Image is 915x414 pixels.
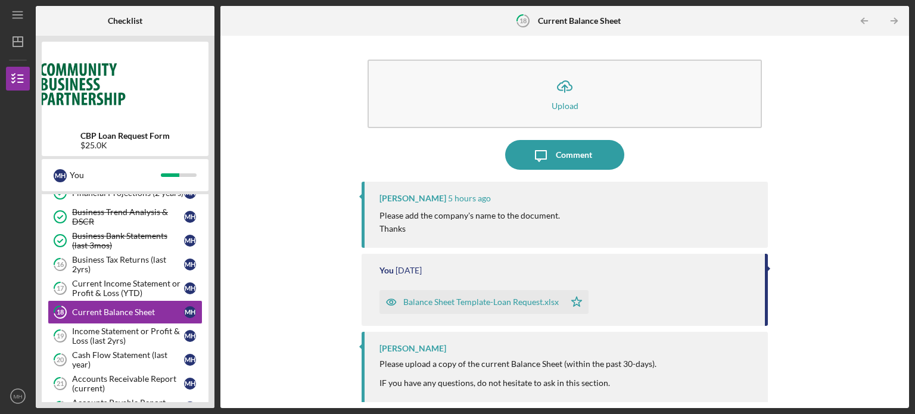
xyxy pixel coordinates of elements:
p: Thanks [379,222,560,235]
tspan: 20 [57,356,64,364]
div: M H [184,330,196,342]
div: [PERSON_NAME] [379,194,446,203]
div: M H [184,211,196,223]
div: Current Balance Sheet [72,307,184,317]
b: Current Balance Sheet [538,16,621,26]
text: MH [14,393,23,400]
a: 21Accounts Receivable Report (current)MH [48,372,203,396]
a: 20Cash Flow Statement (last year)MH [48,348,203,372]
div: Business Trend Analysis & DSCR [72,207,184,226]
button: Upload [368,60,762,128]
a: 18Current Balance SheetMH [48,300,203,324]
div: Accounts Receivable Report (current) [72,374,184,393]
div: Current Income Statement or Profit & Loss (YTD) [72,279,184,298]
tspan: 18 [519,17,527,24]
a: 16Business Tax Returns (last 2yrs)MH [48,253,203,276]
div: Comment [556,140,592,170]
tspan: 19 [57,332,64,340]
div: Cash Flow Statement (last year) [72,350,184,369]
div: $25.0K [80,141,170,150]
b: Checklist [108,16,142,26]
div: M H [184,282,196,294]
div: Please upload a copy of the current Balance Sheet (within the past 30-days). [379,359,656,369]
div: M H [184,235,196,247]
div: Upload [552,101,578,110]
button: Balance Sheet Template-Loan Request.xlsx [379,290,589,314]
tspan: 17 [57,285,64,292]
div: M H [54,169,67,182]
tspan: 21 [57,380,64,388]
tspan: 16 [57,261,64,269]
button: Comment [505,140,624,170]
div: M H [184,378,196,390]
div: Business Tax Returns (last 2yrs) [72,255,184,274]
div: M H [184,306,196,318]
div: M H [184,259,196,270]
b: CBP Loan Request Form [80,131,170,141]
a: Business Bank Statements (last 3mos)MH [48,229,203,253]
div: M H [184,401,196,413]
div: IF you have any questions, do not hesitate to ask in this section. [379,378,656,388]
a: 19Income Statement or Profit & Loss (last 2yrs)MH [48,324,203,348]
img: Product logo [42,48,208,119]
div: You [379,266,394,275]
p: Please add the company's name to the document. [379,209,560,222]
tspan: 18 [57,309,64,316]
div: [PERSON_NAME] [379,344,446,353]
button: MH [6,384,30,408]
div: M H [184,354,196,366]
time: 2025-08-11 02:43 [396,266,422,275]
a: 17Current Income Statement or Profit & Loss (YTD)MH [48,276,203,300]
div: Income Statement or Profit & Loss (last 2yrs) [72,326,184,345]
time: 2025-08-25 21:08 [448,194,491,203]
div: Balance Sheet Template-Loan Request.xlsx [403,297,559,307]
div: You [70,165,161,185]
a: Business Trend Analysis & DSCRMH [48,205,203,229]
div: Business Bank Statements (last 3mos) [72,231,184,250]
